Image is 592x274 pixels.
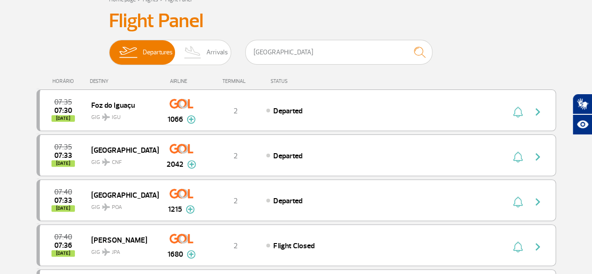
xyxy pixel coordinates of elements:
img: seta-direita-painel-voo.svg [532,241,543,252]
img: sino-painel-voo.svg [513,241,523,252]
div: DESTINY [90,78,158,84]
div: HORÁRIO [39,78,90,84]
input: Flight, city or airline [245,40,432,65]
span: GIG [91,243,151,257]
span: 1680 [168,249,183,260]
span: [DATE] [51,205,75,212]
span: 2025-08-25 07:40:00 [54,189,72,195]
button: Abrir tradutor de língua de sinais. [572,94,592,114]
span: 2 [234,241,238,251]
span: 2025-08-25 07:36:00 [54,242,72,249]
span: Departures [143,40,173,65]
img: sino-painel-voo.svg [513,196,523,207]
span: 2 [234,151,238,161]
h3: Flight Panel [109,9,483,33]
span: Departed [273,196,302,206]
span: [DATE] [51,250,75,257]
img: destiny_airplane.svg [102,248,110,256]
span: Arrivals [206,40,228,65]
div: AIRLINE [158,78,205,84]
span: [PERSON_NAME] [91,234,151,246]
span: POA [112,203,122,212]
span: Departed [273,151,302,161]
img: mais-info-painel-voo.svg [186,205,195,214]
div: STATUS [266,78,342,84]
img: mais-info-painel-voo.svg [187,250,196,259]
span: 2025-08-25 07:40:00 [54,234,72,240]
img: mais-info-painel-voo.svg [187,160,196,169]
span: 2025-08-25 07:33:00 [54,197,72,204]
span: Foz do Iguaçu [91,99,151,111]
span: 2025-08-25 07:33:00 [54,152,72,159]
span: Departed [273,106,302,116]
span: [GEOGRAPHIC_DATA] [91,189,151,201]
span: GIG [91,153,151,167]
span: 2025-08-25 07:35:00 [54,99,72,105]
img: destiny_airplane.svg [102,158,110,166]
span: 2 [234,196,238,206]
div: Plugin de acessibilidade da Hand Talk. [572,94,592,135]
span: [GEOGRAPHIC_DATA] [91,144,151,156]
span: [DATE] [51,115,75,122]
span: CNF [112,158,122,167]
img: destiny_airplane.svg [102,203,110,211]
img: seta-direita-painel-voo.svg [532,196,543,207]
span: GIG [91,108,151,122]
span: Flight Closed [273,241,314,251]
button: Abrir recursos assistivos. [572,114,592,135]
div: TERMINAL [205,78,266,84]
span: 2025-08-25 07:30:00 [54,107,72,114]
img: sino-painel-voo.svg [513,151,523,163]
img: slider-desembarque [179,40,207,65]
span: 2 [234,106,238,116]
span: 1215 [168,204,182,215]
img: mais-info-painel-voo.svg [187,115,196,124]
span: 1066 [168,114,183,125]
img: slider-embarque [113,40,143,65]
span: IGU [112,113,121,122]
img: sino-painel-voo.svg [513,106,523,118]
span: 2025-08-25 07:35:00 [54,144,72,150]
span: [DATE] [51,160,75,167]
span: JPA [112,248,120,257]
span: 2042 [167,159,183,170]
img: destiny_airplane.svg [102,113,110,121]
span: GIG [91,198,151,212]
img: seta-direita-painel-voo.svg [532,151,543,163]
img: seta-direita-painel-voo.svg [532,106,543,118]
